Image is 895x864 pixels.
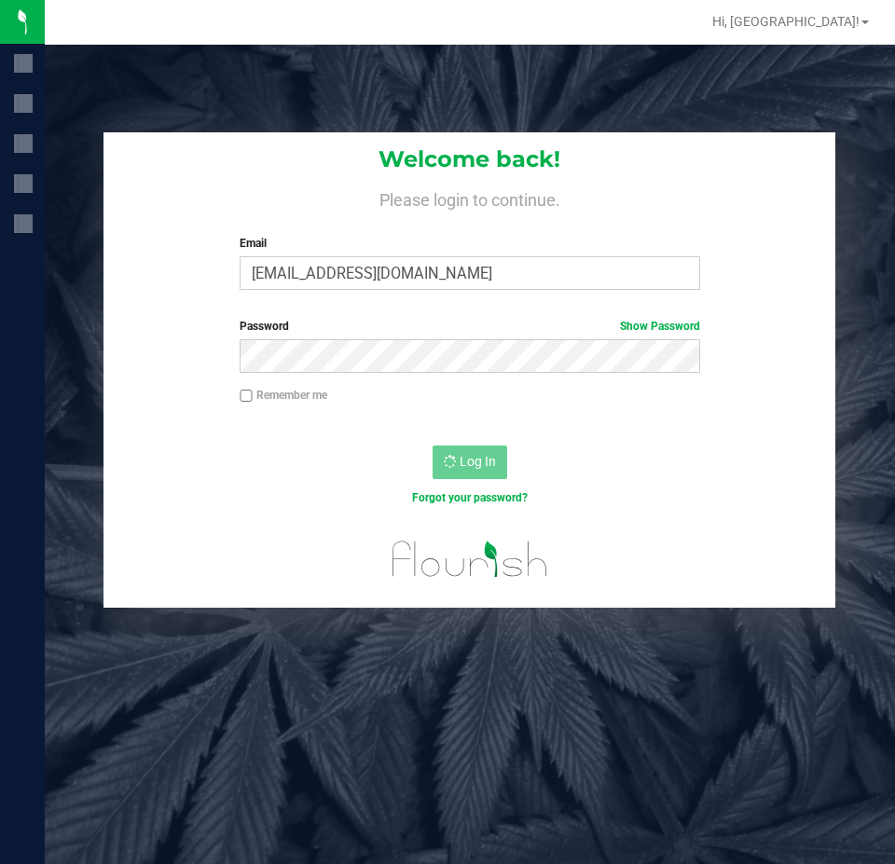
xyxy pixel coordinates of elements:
[712,14,860,29] span: Hi, [GEOGRAPHIC_DATA]!
[620,320,700,333] a: Show Password
[240,390,253,403] input: Remember me
[240,235,699,252] label: Email
[433,446,507,479] button: Log In
[240,320,289,333] span: Password
[460,454,496,469] span: Log In
[240,387,327,404] label: Remember me
[103,147,835,171] h1: Welcome back!
[412,491,528,504] a: Forgot your password?
[103,186,835,209] h4: Please login to continue.
[379,526,561,593] img: flourish_logo.svg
